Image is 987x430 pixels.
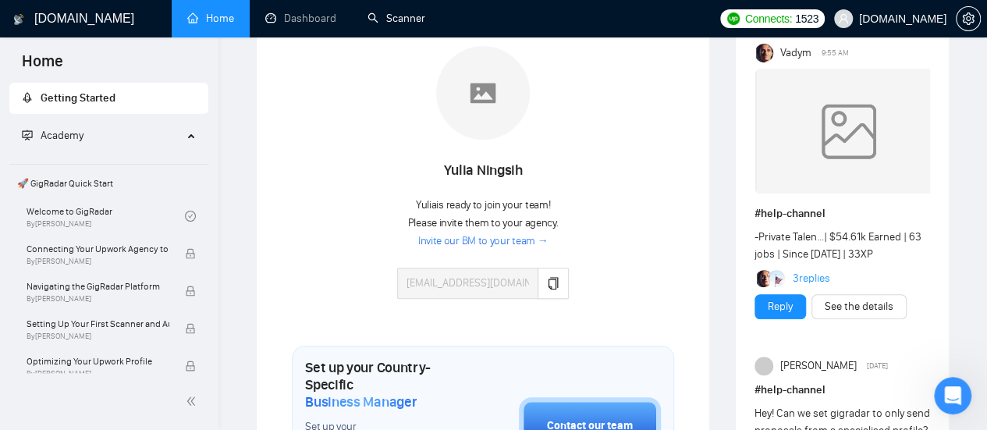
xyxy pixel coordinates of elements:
span: By [PERSON_NAME] [27,332,169,341]
button: See the details [811,294,907,319]
button: Чат [104,286,208,349]
span: Business Manager [305,393,417,410]
span: copy [547,277,559,290]
div: Обычно мы отвечаем в течение менее минуты [32,240,261,272]
a: searchScanner [367,12,425,25]
a: homeHome [187,12,234,25]
span: lock [185,286,196,297]
a: Invite our BM to your team → [418,234,549,249]
h1: Set up your Country-Specific [305,359,441,410]
span: By [PERSON_NAME] [27,294,169,304]
a: 3replies [793,271,830,286]
span: Academy [41,129,83,142]
img: weqQh+iSagEgQAAAABJRU5ErkJggg== [755,69,943,194]
span: lock [185,323,196,334]
span: lock [185,248,196,259]
span: Connecting Your Upwork Agency to GigRadar [27,241,169,257]
span: Vadym [780,44,811,62]
span: 1523 [795,10,818,27]
span: Чат [146,325,166,336]
h1: # help-channel [754,205,930,222]
button: setting [956,6,981,31]
div: Отправить сообщение [32,223,261,240]
span: Главная [27,325,78,336]
span: Yulia is ready to join your team! [416,198,550,211]
a: See the details [825,298,893,315]
span: 🚀 GigRadar Quick Start [11,168,207,199]
div: Закрыть [268,25,296,53]
span: Помощь [236,325,283,336]
img: Profile image for Viktor [167,25,198,56]
span: [PERSON_NAME] [780,357,857,375]
span: By [PERSON_NAME] [27,369,169,378]
span: Getting Started [41,91,115,105]
span: user [838,13,849,24]
button: Помощь [208,286,312,349]
span: By [PERSON_NAME] [27,257,169,266]
div: Отправить сообщениеОбычно мы отвечаем в течение менее минуты [16,210,296,286]
span: check-circle [185,211,196,222]
span: Optimizing Your Upwork Profile [27,354,169,369]
span: double-left [186,393,201,409]
a: Reply [768,298,793,315]
span: setting [957,12,980,25]
img: Profile image for Nazar [226,25,257,56]
img: upwork-logo.png [727,12,740,25]
span: lock [185,361,196,371]
span: Navigating the GigRadar Platform [27,279,169,294]
button: Reply [754,294,806,319]
p: Здравствуйте! 👋 [31,111,281,137]
a: dashboardDashboard [265,12,336,25]
span: [DATE] [866,359,887,373]
img: placeholder.png [436,46,530,140]
p: Чем мы можем помочь? [31,137,281,190]
a: Private Talen... [758,230,824,243]
span: Connects: [745,10,792,27]
img: Anisuzzaman Khan [769,270,786,287]
span: Academy [22,129,83,142]
span: - | $54.61k Earned | 63 jobs | Since [DATE] | 33XP [754,230,921,261]
img: Vadym [756,44,775,62]
img: logo [13,7,24,32]
div: Yulia Ningsih [397,158,569,184]
img: Profile image for Valeriia [197,25,228,56]
img: logo [31,30,56,55]
span: Please invite them to your agency. [408,216,559,229]
a: Welcome to GigRadarBy[PERSON_NAME] [27,199,185,233]
span: Setting Up Your First Scanner and Auto-Bidder [27,316,169,332]
span: 9:55 AM [821,46,848,60]
iframe: Intercom live chat [934,377,971,414]
li: Getting Started [9,83,208,114]
span: Home [9,50,76,83]
button: copy [538,268,569,299]
h1: # help-channel [754,382,930,399]
a: setting [956,12,981,25]
span: rocket [22,92,33,103]
span: fund-projection-screen [22,130,33,140]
